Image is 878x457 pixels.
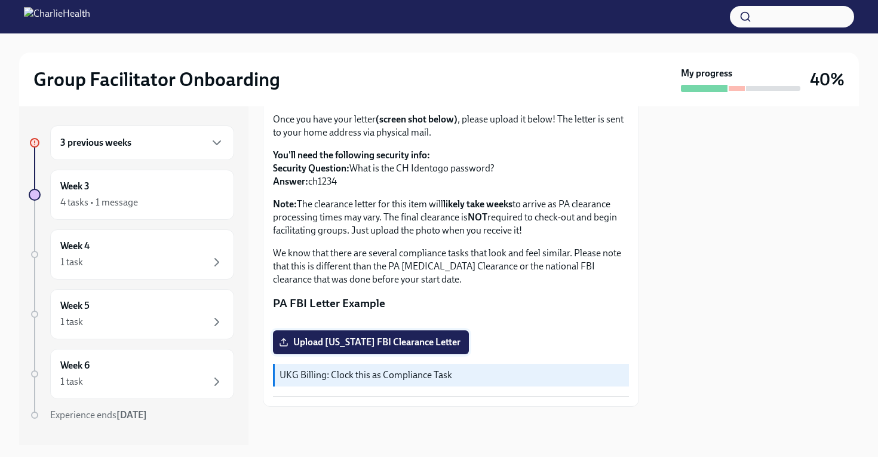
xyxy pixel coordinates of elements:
strong: Security Question: [273,162,349,174]
div: 4 tasks • 1 message [60,196,138,209]
strong: likely take weeks [443,198,512,210]
div: 1 task [60,375,83,388]
h6: Week 3 [60,180,90,193]
strong: Answer: [273,176,308,187]
a: Week 34 tasks • 1 message [29,170,234,220]
strong: (screen shot below) [376,114,458,125]
p: Once you have your letter , please upload it below! The letter is sent to your home address via p... [273,113,629,139]
div: 1 task [60,315,83,329]
strong: [DATE] [116,409,147,421]
h6: Week 6 [60,359,90,372]
span: Upload [US_STATE] FBI Clearance Letter [281,336,461,348]
strong: NOT [468,211,487,223]
a: Week 61 task [29,349,234,399]
p: UKG Billing: Clock this as Compliance Task [280,369,624,382]
p: We know that there are several compliance tasks that look and feel similar. Please note that this... [273,247,629,286]
a: Week 41 task [29,229,234,280]
strong: Note: [273,198,297,210]
img: CharlieHealth [24,7,90,26]
div: 3 previous weeks [50,125,234,160]
p: PA FBI Letter Example [273,296,629,311]
a: Week 51 task [29,289,234,339]
h3: 40% [810,69,845,90]
div: 1 task [60,256,83,269]
p: The clearance letter for this item will to arrive as PA clearance processing times may vary. The ... [273,198,629,237]
span: Experience ends [50,409,147,421]
p: What is the CH Identogo password? ch1234 [273,149,629,188]
strong: You'll need the following security info: [273,149,430,161]
h6: Week 4 [60,240,90,253]
h6: 3 previous weeks [60,136,131,149]
h6: Week 5 [60,299,90,312]
h2: Group Facilitator Onboarding [33,68,280,91]
label: Upload [US_STATE] FBI Clearance Letter [273,330,469,354]
strong: My progress [681,67,732,80]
